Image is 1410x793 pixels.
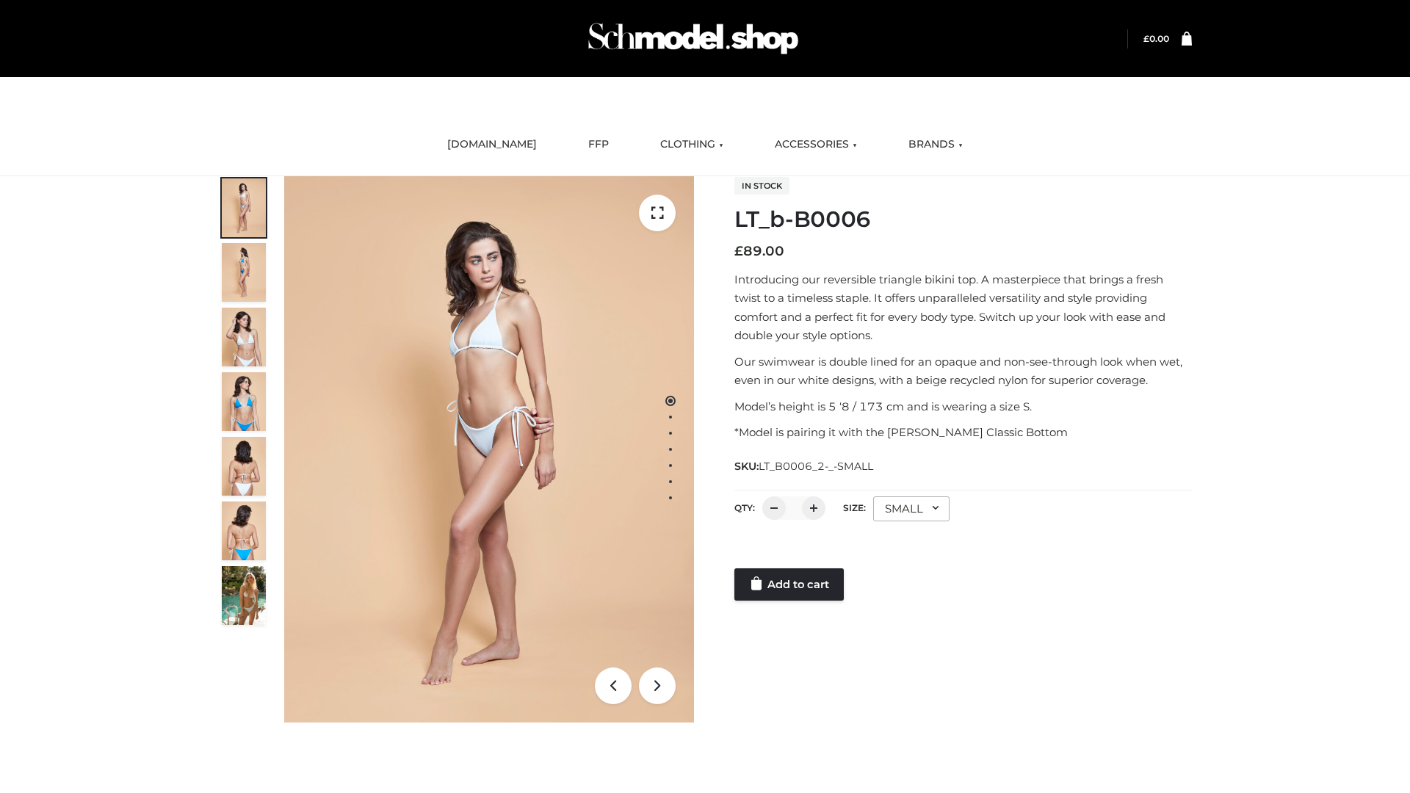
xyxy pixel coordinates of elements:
[734,270,1192,345] p: Introducing our reversible triangle bikini top. A masterpiece that brings a fresh twist to a time...
[1143,33,1169,44] a: £0.00
[734,423,1192,442] p: *Model is pairing it with the [PERSON_NAME] Classic Bottom
[577,128,620,161] a: FFP
[222,308,266,366] img: ArielClassicBikiniTop_CloudNine_AzureSky_OW114ECO_3-scaled.jpg
[284,176,694,723] img: ArielClassicBikiniTop_CloudNine_AzureSky_OW114ECO_1
[734,243,784,259] bdi: 89.00
[734,177,789,195] span: In stock
[734,206,1192,233] h1: LT_b-B0006
[734,243,743,259] span: £
[734,457,875,475] span: SKU:
[649,128,734,161] a: CLOTHING
[734,352,1192,390] p: Our swimwear is double lined for an opaque and non-see-through look when wet, even in our white d...
[759,460,873,473] span: LT_B0006_2-_-SMALL
[222,372,266,431] img: ArielClassicBikiniTop_CloudNine_AzureSky_OW114ECO_4-scaled.jpg
[222,566,266,625] img: Arieltop_CloudNine_AzureSky2.jpg
[764,128,868,161] a: ACCESSORIES
[1143,33,1149,44] span: £
[734,568,844,601] a: Add to cart
[222,437,266,496] img: ArielClassicBikiniTop_CloudNine_AzureSky_OW114ECO_7-scaled.jpg
[734,502,755,513] label: QTY:
[897,128,974,161] a: BRANDS
[843,502,866,513] label: Size:
[436,128,548,161] a: [DOMAIN_NAME]
[222,178,266,237] img: ArielClassicBikiniTop_CloudNine_AzureSky_OW114ECO_1-scaled.jpg
[583,10,803,68] img: Schmodel Admin 964
[222,501,266,560] img: ArielClassicBikiniTop_CloudNine_AzureSky_OW114ECO_8-scaled.jpg
[1143,33,1169,44] bdi: 0.00
[873,496,950,521] div: SMALL
[222,243,266,302] img: ArielClassicBikiniTop_CloudNine_AzureSky_OW114ECO_2-scaled.jpg
[734,397,1192,416] p: Model’s height is 5 ‘8 / 173 cm and is wearing a size S.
